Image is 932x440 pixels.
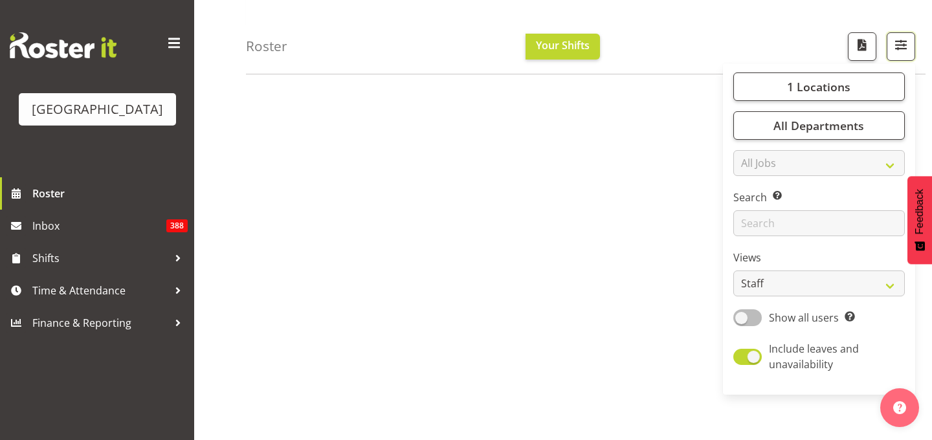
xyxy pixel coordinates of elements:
span: Include leaves and unavailability [769,342,859,371]
img: help-xxl-2.png [893,401,906,414]
button: Your Shifts [526,34,600,60]
span: Time & Attendance [32,281,168,300]
span: Finance & Reporting [32,313,168,333]
span: Your Shifts [536,38,590,52]
button: 1 Locations [733,72,905,101]
img: Rosterit website logo [10,32,116,58]
span: 388 [166,219,188,232]
div: [GEOGRAPHIC_DATA] [32,100,163,119]
button: Feedback - Show survey [907,176,932,264]
h4: Roster [246,39,287,54]
label: Search [733,190,905,205]
span: Show all users [769,311,839,325]
input: Search [733,210,905,236]
span: Roster [32,184,188,203]
span: Inbox [32,216,166,236]
button: Download a PDF of the roster according to the set date range. [848,32,876,61]
span: 1 Locations [787,79,850,94]
label: Views [733,250,905,265]
span: Shifts [32,248,168,268]
span: Feedback [914,189,926,234]
button: Filter Shifts [887,32,915,61]
span: All Departments [773,118,864,133]
button: All Departments [733,111,905,140]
